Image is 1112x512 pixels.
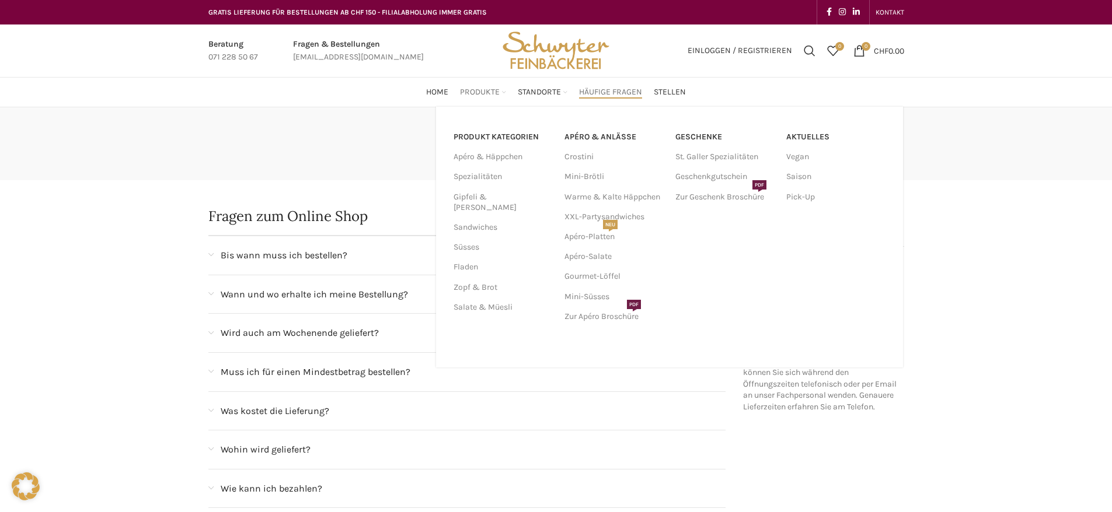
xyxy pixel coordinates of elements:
[564,287,664,307] a: Mini-Süsses
[564,227,664,247] a: Apéro-PlattenNEU
[579,80,642,104] a: Häufige Fragen
[823,4,835,20] a: Facebook social link
[454,278,550,297] a: Zopf & Brot
[499,24,613,77] img: Bäckerei Schwyter
[454,237,550,257] a: Süsses
[564,247,664,266] a: Apéro-Salate
[654,80,686,104] a: Stellen
[221,287,408,302] span: Wann und wo erhalte ich meine Bestellung?
[203,80,910,104] div: Main navigation
[682,39,798,62] a: Einloggen / Registrieren
[874,45,904,55] bdi: 0.00
[675,187,775,207] a: Zur Geschenk BroschürePDF
[564,147,664,167] a: Crostini
[499,45,613,55] a: Site logo
[208,209,726,223] h2: Fragen zum Online Shop
[786,147,886,167] a: Vegan
[849,4,863,20] a: Linkedin social link
[821,39,845,62] div: Meine Wunschliste
[564,207,664,227] a: XXL-Partysandwiches
[221,248,347,263] span: Bis wann muss ich bestellen?
[579,87,642,98] span: Häufige Fragen
[675,167,775,187] a: Geschenkgutschein
[874,45,888,55] span: CHF
[821,39,845,62] a: 0
[293,38,424,64] a: Infobox link
[835,42,844,51] span: 0
[564,266,664,286] a: Gourmet-Löffel
[564,127,664,147] a: APÉRO & ANLÄSSE
[518,80,567,104] a: Standorte
[675,147,775,167] a: St. Galler Spezialitäten
[786,167,886,187] a: Saison
[221,404,329,419] span: Was kostet die Lieferung?
[654,87,686,98] span: Stellen
[454,147,550,167] a: Apéro & Häppchen
[564,167,664,187] a: Mini-Brötli
[426,80,448,104] a: Home
[208,38,258,64] a: Infobox link
[454,127,550,147] a: PRODUKT KATEGORIEN
[454,297,550,317] a: Salate & Müesli
[454,167,550,187] a: Spezialitäten
[862,42,870,51] span: 0
[454,257,550,277] a: Fladen
[688,47,792,55] span: Einloggen / Registrieren
[786,187,886,207] a: Pick-Up
[208,8,487,16] span: GRATIS LIEFERUNG FÜR BESTELLUNGEN AB CHF 150 - FILIALABHOLUNG IMMER GRATIS
[221,481,322,496] span: Wie kann ich bezahlen?
[603,220,618,229] span: NEU
[221,325,379,341] span: Wird auch am Wochenende geliefert?
[752,180,766,190] span: PDF
[518,87,561,98] span: Standorte
[627,300,641,309] span: PDF
[835,4,849,20] a: Instagram social link
[221,364,410,380] span: Muss ich für einen Mindestbetrag bestellen?
[454,218,550,237] a: Sandwiches
[221,442,311,457] span: Wohin wird geliefert?
[798,39,821,62] a: Suchen
[675,127,775,147] a: Geschenke
[876,1,904,24] a: KONTAKT
[460,80,506,104] a: Produkte
[876,8,904,16] span: KONTAKT
[426,87,448,98] span: Home
[564,187,664,207] a: Warme & Kalte Häppchen
[460,87,500,98] span: Produkte
[870,1,910,24] div: Secondary navigation
[564,307,664,327] a: Zur Apéro BroschürePDF
[786,127,886,147] a: Aktuelles
[454,187,550,218] a: Gipfeli & [PERSON_NAME]
[848,39,910,62] a: 0 CHF0.00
